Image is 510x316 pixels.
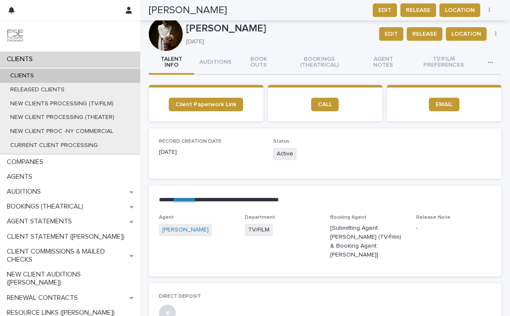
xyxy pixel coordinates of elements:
[159,139,221,144] span: RECORD CREATION DATE
[373,3,397,17] button: EDIT
[416,224,492,233] p: -
[3,173,39,181] p: AGENTS
[330,224,406,259] p: [Submitting Agent: [PERSON_NAME] (TV/Film) & Booking Agent: [PERSON_NAME]]
[3,100,120,107] p: NEW CLIENTS PROCESSING (TV/FILM)
[378,6,391,14] span: EDIT
[186,23,372,35] p: [PERSON_NAME]
[451,30,481,38] span: LOCATION
[159,294,201,299] span: DIRECT DEPOSIT
[3,114,121,121] p: NEW CLIENT PROCESSING (THEATER)
[176,102,236,107] span: Client Paperwork Link
[3,217,79,226] p: AGENT STATEMENTS
[159,148,263,157] p: [DATE]
[446,27,487,41] button: LOCATION
[273,139,289,144] span: Status
[385,30,398,38] span: EDIT
[400,3,436,17] button: RELEASE
[169,98,243,111] a: Client Paperwork Link
[237,51,280,75] button: BOOK OUTS
[3,72,41,79] p: CLIENTS
[436,102,453,107] span: EMAIL
[429,98,459,111] a: EMAIL
[379,27,403,41] button: EDIT
[408,51,480,75] button: TV/FILM PREFERENCES
[245,215,275,220] span: Department
[412,30,437,38] span: RELEASE
[159,215,174,220] span: Agent
[439,3,480,17] button: LOCATION
[3,86,71,93] p: RELEASED CLIENTS
[416,215,450,220] span: Release Note
[3,248,130,264] p: CLIENT COMMISSIONS & MAILED CHECKS
[7,28,24,45] img: 9JgRvJ3ETPGCJDhvPVA5
[445,6,475,14] span: LOCATION
[149,51,194,75] button: TALENT INFO
[3,142,105,149] p: CURRENT CLIENT PROCESSING
[162,226,209,234] a: [PERSON_NAME]
[3,271,140,287] p: NEW CLIENT AUDITIONS ([PERSON_NAME])
[3,55,40,63] p: CLIENTS
[407,27,442,41] button: RELEASE
[359,51,408,75] button: AGENT NOTES
[273,148,297,160] span: Active
[3,158,50,166] p: COMPANIES
[194,51,237,75] button: AUDITIONS
[3,203,90,211] p: BOOKINGS (THEATRICAL)
[186,38,369,45] p: [DATE]
[330,215,366,220] span: Booking Agent
[406,6,431,14] span: RELEASE
[3,294,85,302] p: RENEWAL CONTRACTS
[3,233,131,241] p: CLIENT STATEMENT ([PERSON_NAME])
[280,51,358,75] button: BOOKINGS (THEATRICAL)
[318,102,332,107] span: CALL
[3,128,120,135] p: NEW CLIENT PROC -NY COMMERCIAL
[149,4,227,17] h2: [PERSON_NAME]
[3,188,48,196] p: AUDITIONS
[245,224,273,236] span: TV/FILM
[311,98,339,111] a: CALL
